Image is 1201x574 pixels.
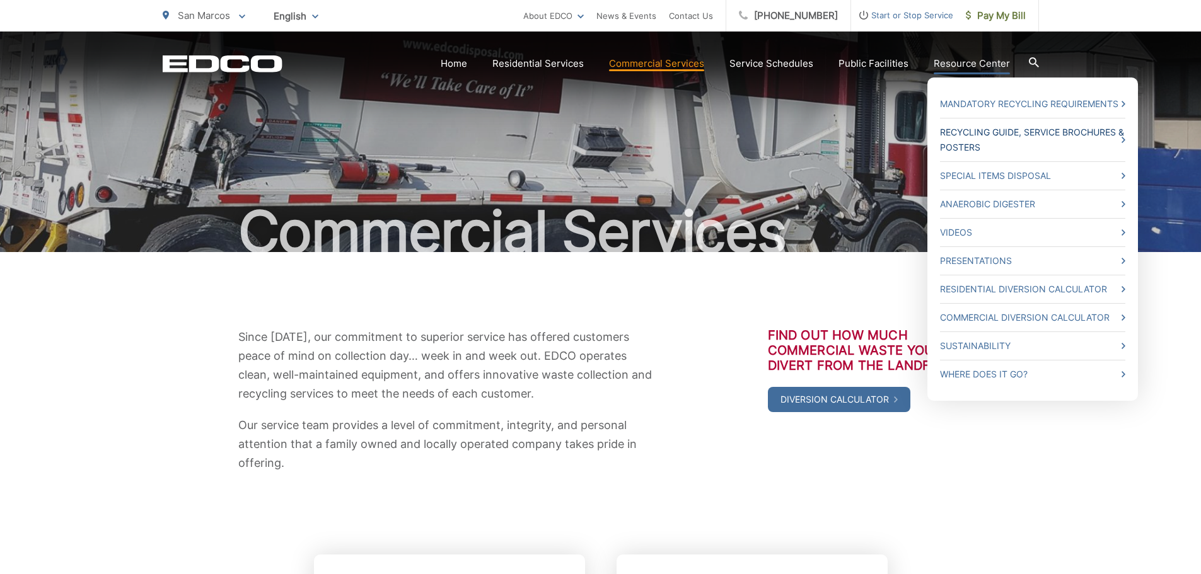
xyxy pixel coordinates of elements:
p: Since [DATE], our commitment to superior service has offered customers peace of mind on collectio... [238,328,661,403]
a: Where Does it Go? [940,367,1125,382]
p: Our service team provides a level of commitment, integrity, and personal attention that a family ... [238,416,661,473]
a: Videos [940,225,1125,240]
a: Commercial Diversion Calculator [940,310,1125,325]
span: English [264,5,328,27]
span: Pay My Bill [966,8,1026,23]
a: Home [441,56,467,71]
a: Presentations [940,253,1125,268]
a: Commercial Services [609,56,704,71]
a: Anaerobic Digester [940,197,1125,212]
a: News & Events [596,8,656,23]
a: Recycling Guide, Service Brochures & Posters [940,125,1125,155]
a: Sustainability [940,338,1125,353]
a: Residential Diversion Calculator [940,282,1125,297]
a: Resource Center [934,56,1010,71]
a: EDCD logo. Return to the homepage. [163,55,282,72]
a: Diversion Calculator [768,387,910,412]
a: Public Facilities [838,56,908,71]
a: Contact Us [669,8,713,23]
a: Special Items Disposal [940,168,1125,183]
span: San Marcos [178,9,230,21]
a: Residential Services [492,56,584,71]
a: Service Schedules [729,56,813,71]
h1: Commercial Services [163,200,1039,263]
a: Mandatory Recycling Requirements [940,96,1125,112]
h3: Find out how much commercial waste you divert from the landfill [768,328,963,373]
a: About EDCO [523,8,584,23]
